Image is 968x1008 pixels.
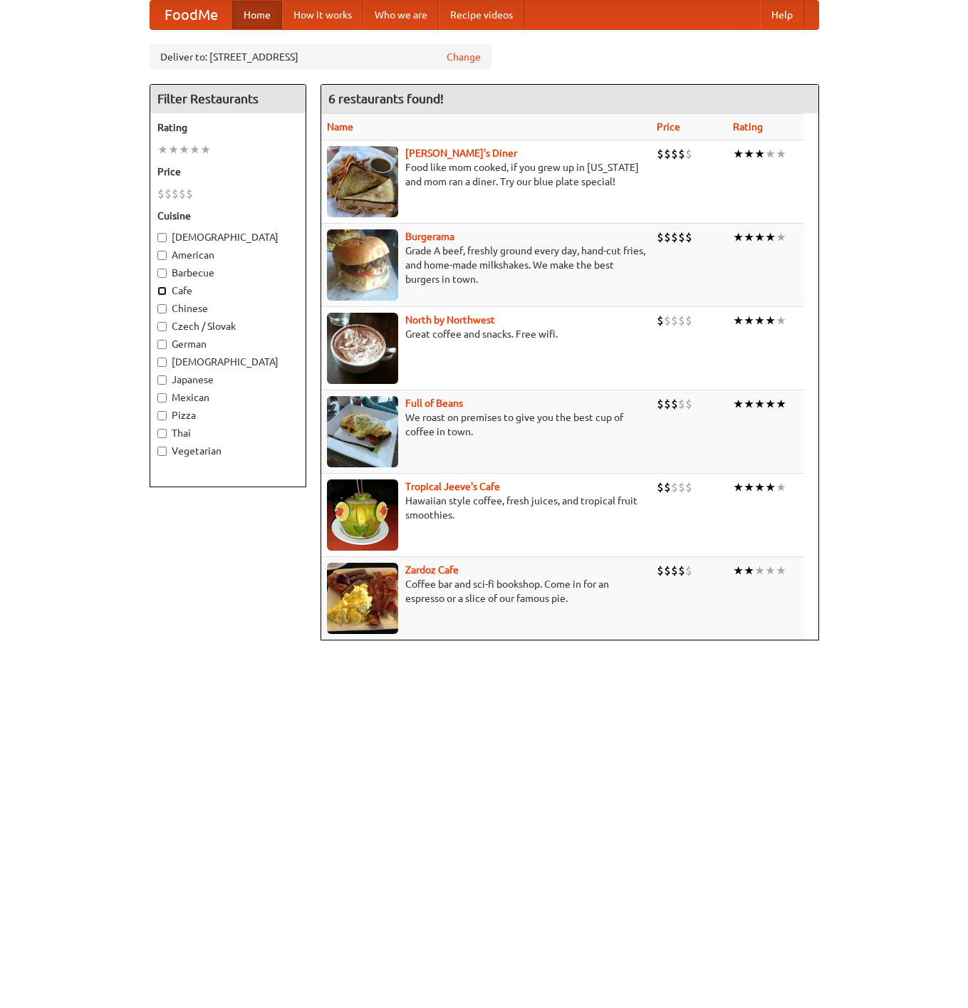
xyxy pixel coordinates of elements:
[327,479,398,551] img: jeeves.jpg
[678,146,685,162] li: $
[765,396,776,412] li: ★
[664,563,671,578] li: $
[733,396,744,412] li: ★
[405,481,500,492] a: Tropical Jeeve's Cafe
[157,411,167,420] input: Pizza
[157,375,167,385] input: Japanese
[157,301,298,316] label: Chinese
[405,147,517,159] a: [PERSON_NAME]'s Diner
[157,322,167,331] input: Czech / Slovak
[671,563,678,578] li: $
[657,563,664,578] li: $
[685,563,692,578] li: $
[671,396,678,412] li: $
[157,355,298,369] label: [DEMOGRAPHIC_DATA]
[157,390,298,405] label: Mexican
[327,244,645,286] p: Grade A beef, freshly ground every day, hand-cut fries, and home-made milkshakes. We make the bes...
[150,85,306,113] h4: Filter Restaurants
[744,313,754,328] li: ★
[150,44,491,70] div: Deliver to: [STREET_ADDRESS]
[189,142,200,157] li: ★
[157,284,298,298] label: Cafe
[327,121,353,133] a: Name
[664,146,671,162] li: $
[664,229,671,245] li: $
[685,146,692,162] li: $
[765,229,776,245] li: ★
[186,186,193,202] li: $
[664,313,671,328] li: $
[327,396,398,467] img: beans.jpg
[733,563,744,578] li: ★
[678,479,685,495] li: $
[776,563,786,578] li: ★
[754,313,765,328] li: ★
[327,146,398,217] img: sallys.jpg
[744,563,754,578] li: ★
[363,1,439,29] a: Who we are
[157,286,167,296] input: Cafe
[157,248,298,262] label: American
[733,479,744,495] li: ★
[179,186,186,202] li: $
[157,429,167,438] input: Thai
[157,358,167,367] input: [DEMOGRAPHIC_DATA]
[157,266,298,280] label: Barbecue
[765,563,776,578] li: ★
[776,396,786,412] li: ★
[157,165,298,179] h5: Price
[685,479,692,495] li: $
[150,1,232,29] a: FoodMe
[157,120,298,135] h5: Rating
[754,229,765,245] li: ★
[678,396,685,412] li: $
[760,1,804,29] a: Help
[733,121,763,133] a: Rating
[671,146,678,162] li: $
[657,313,664,328] li: $
[744,229,754,245] li: ★
[168,142,179,157] li: ★
[765,146,776,162] li: ★
[657,121,680,133] a: Price
[172,186,179,202] li: $
[776,313,786,328] li: ★
[157,408,298,422] label: Pizza
[754,563,765,578] li: ★
[678,563,685,578] li: $
[671,229,678,245] li: $
[671,479,678,495] li: $
[685,313,692,328] li: $
[405,398,463,409] a: Full of Beans
[282,1,363,29] a: How it works
[657,229,664,245] li: $
[157,340,167,349] input: German
[754,396,765,412] li: ★
[754,479,765,495] li: ★
[327,563,398,634] img: zardoz.jpg
[179,142,189,157] li: ★
[754,146,765,162] li: ★
[765,479,776,495] li: ★
[405,314,495,326] b: North by Northwest
[678,313,685,328] li: $
[657,396,664,412] li: $
[157,337,298,351] label: German
[657,146,664,162] li: $
[232,1,282,29] a: Home
[157,304,167,313] input: Chinese
[733,146,744,162] li: ★
[327,327,645,341] p: Great coffee and snacks. Free wifi.
[157,230,298,244] label: [DEMOGRAPHIC_DATA]
[157,186,165,202] li: $
[157,426,298,440] label: Thai
[439,1,524,29] a: Recipe videos
[776,146,786,162] li: ★
[664,396,671,412] li: $
[157,233,167,242] input: [DEMOGRAPHIC_DATA]
[776,229,786,245] li: ★
[157,209,298,223] h5: Cuisine
[327,229,398,301] img: burgerama.jpg
[685,396,692,412] li: $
